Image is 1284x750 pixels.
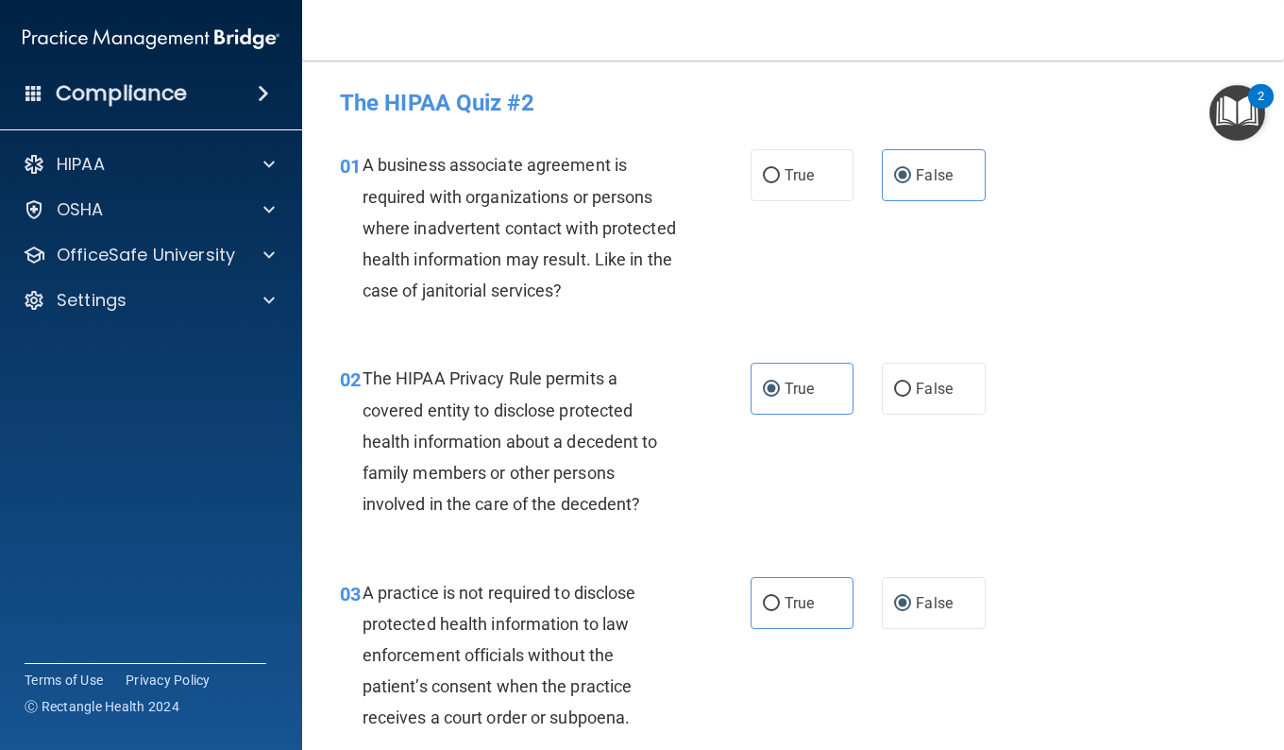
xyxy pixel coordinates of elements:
[57,198,104,221] p: OSHA
[340,583,361,605] span: 03
[785,380,814,398] span: True
[23,153,275,176] a: HIPAA
[1258,96,1264,121] div: 2
[340,91,1246,115] h4: The HIPAA Quiz #2
[23,289,275,312] a: Settings
[23,20,279,58] img: PMB logo
[916,166,953,184] span: False
[763,383,780,397] input: True
[363,155,676,300] span: A business associate agreement is required with organizations or persons where inadvertent contac...
[763,169,780,183] input: True
[894,169,911,183] input: False
[126,671,211,690] a: Privacy Policy
[763,597,780,611] input: True
[23,198,275,221] a: OSHA
[25,671,103,690] a: Terms of Use
[363,368,658,514] span: The HIPAA Privacy Rule permits a covered entity to disclose protected health information about a ...
[894,383,911,397] input: False
[916,594,953,612] span: False
[57,244,235,266] p: OfficeSafe University
[894,597,911,611] input: False
[57,153,105,176] p: HIPAA
[785,594,814,612] span: True
[363,583,636,728] span: A practice is not required to disclose protected health information to law enforcement officials ...
[916,380,953,398] span: False
[23,244,275,266] a: OfficeSafe University
[57,289,127,312] p: Settings
[340,155,361,178] span: 01
[56,80,187,107] h4: Compliance
[340,368,361,391] span: 02
[785,166,814,184] span: True
[25,697,179,716] span: Ⓒ Rectangle Health 2024
[1209,85,1265,141] button: Open Resource Center, 2 new notifications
